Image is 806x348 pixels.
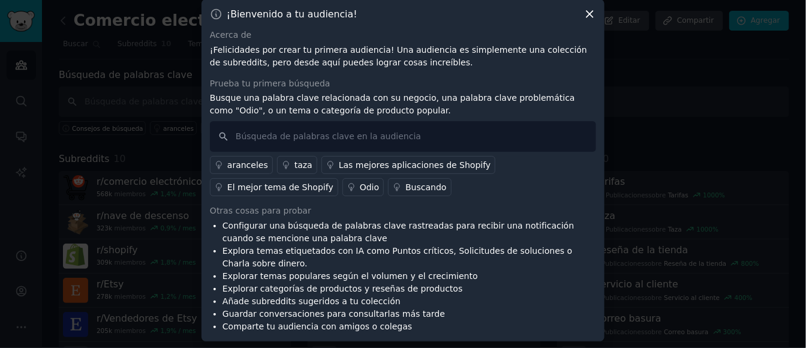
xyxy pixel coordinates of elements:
font: Odio [360,182,379,192]
a: Buscando [388,178,451,196]
a: taza [277,156,317,174]
font: Explora temas etiquetados con IA como Puntos críticos, Solicitudes de soluciones o Charla sobre d... [222,246,572,268]
font: Añade subreddits sugeridos a tu colección [222,296,401,306]
a: Las mejores aplicaciones de Shopify [321,156,496,174]
font: ¡Bienvenido a tu audiencia! [227,8,357,20]
font: ¡Felicidades por crear tu primera audiencia! Una audiencia es simplemente una colección de subred... [210,45,587,67]
font: aranceles [227,160,268,170]
input: Búsqueda de palabras clave en la audiencia [210,121,596,152]
font: Busque una palabra clave relacionada con su negocio, una palabra clave problemática como "Odio", ... [210,93,575,115]
a: Odio [342,178,384,196]
font: Explorar categorías de productos y reseñas de productos [222,284,462,293]
font: taza [294,160,312,170]
font: Explorar temas populares según el volumen y el crecimiento [222,271,478,281]
font: Buscando [405,182,446,192]
font: Prueba tu primera búsqueda [210,79,330,88]
font: El mejor tema de Shopify [227,182,333,192]
a: aranceles [210,156,273,174]
font: Acerca de [210,30,251,40]
font: Guardar conversaciones para consultarlas más tarde [222,309,445,319]
font: Comparte tu audiencia con amigos o colegas [222,322,412,331]
font: Otras cosas para probar [210,206,311,215]
font: Configurar una búsqueda de palabras clave rastreadas para recibir una notificación cuando se menc... [222,221,574,243]
a: El mejor tema de Shopify [210,178,338,196]
font: Las mejores aplicaciones de Shopify [339,160,491,170]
